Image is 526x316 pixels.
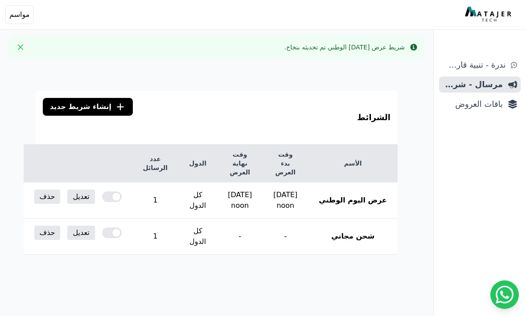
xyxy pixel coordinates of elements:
th: عرض اليوم الوطني [308,182,398,219]
h3: الشرائط [357,111,390,124]
td: [DATE] noon [217,182,263,219]
span: ندرة - تنبية قارب علي النفاذ [443,59,505,71]
th: الأسم [308,145,398,182]
a: تعديل [67,226,95,240]
a: تعديل [67,190,95,204]
td: 1 [132,182,179,219]
td: كل الدول [178,182,217,219]
button: حذف [34,190,61,204]
th: الدول [178,145,217,182]
td: - [263,219,308,255]
th: عدد الرسائل [132,145,179,182]
td: - [217,219,263,255]
th: وقت نهاية العرض [217,145,263,182]
button: حذف [34,226,61,240]
span: باقات العروض [443,98,503,110]
span: إنشاء شريط جديد [50,101,111,112]
div: شريط عرض [DATE] الوطني تم تحديثه بنجاح. [284,43,405,52]
button: مواسم [5,5,33,24]
img: MatajerTech Logo [465,7,514,23]
td: [DATE] noon [263,182,308,219]
td: 1 [132,219,179,255]
button: Close [13,40,28,54]
th: شحن مجاني [308,219,398,255]
td: كل الدول [178,219,217,255]
span: مرسال - شريط دعاية [443,78,503,91]
span: إنشاء شريط جديد [43,126,133,137]
a: إنشاء شريط جديد [43,98,133,116]
th: وقت بدء العرض [263,145,308,182]
span: مواسم [9,9,29,20]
